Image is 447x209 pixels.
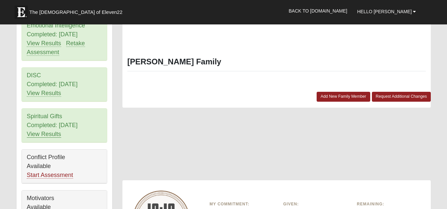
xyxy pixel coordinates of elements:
[357,9,412,14] span: Hello [PERSON_NAME]
[15,6,28,19] img: Eleven22 logo
[27,90,61,97] a: View Results
[127,57,426,67] h3: [PERSON_NAME] Family
[209,202,273,206] h6: My Commitment:
[283,202,347,206] h6: Given:
[22,109,107,142] div: Spiritual Gifts Completed: [DATE]
[357,202,421,206] h6: Remaining:
[22,150,107,183] div: Conflict Profile Available
[27,131,61,138] a: View Results
[352,3,421,20] a: Hello [PERSON_NAME]
[284,3,352,19] a: Back to [DOMAIN_NAME]
[27,40,61,47] a: View Results
[29,9,122,16] span: The [DEMOGRAPHIC_DATA] of Eleven22
[22,68,107,101] div: DISC Completed: [DATE]
[317,92,370,101] a: Add New Family Member
[11,2,144,19] a: The [DEMOGRAPHIC_DATA] of Eleven22
[22,18,107,60] div: Emotional Intelligence Completed: [DATE]
[27,172,73,179] a: Start Assessment
[372,92,431,101] a: Request Additional Changes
